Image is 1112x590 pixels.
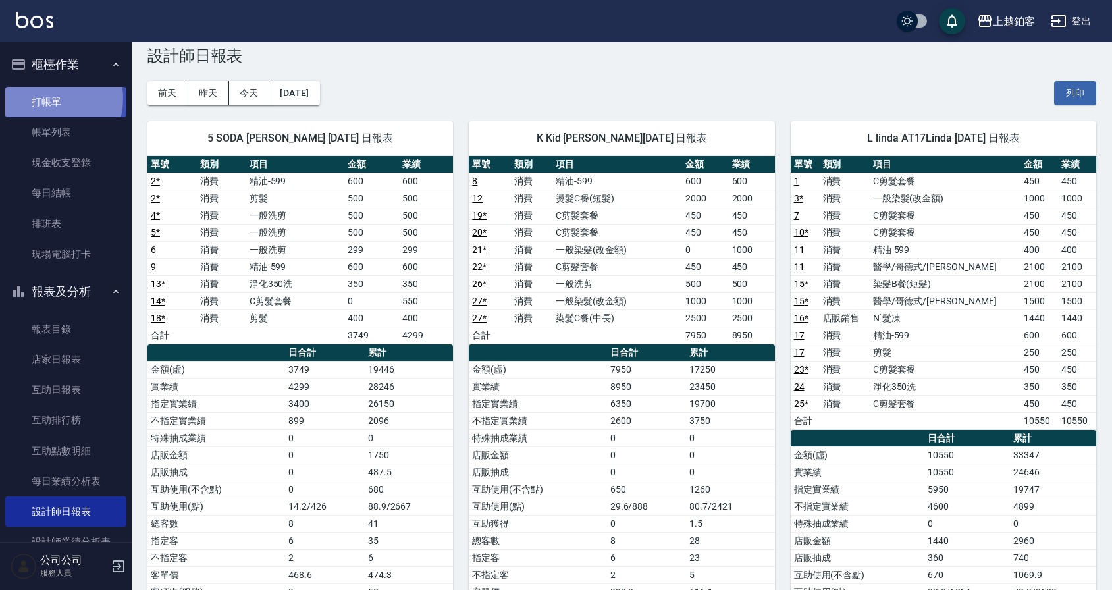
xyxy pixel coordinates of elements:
td: 450 [1020,224,1059,241]
td: 450 [682,224,728,241]
td: 33347 [1010,446,1096,464]
td: 4299 [399,327,454,344]
td: 1.5 [686,515,775,532]
button: 報表及分析 [5,275,126,309]
th: 類別 [820,156,870,173]
td: 650 [607,481,686,498]
a: 設計師業績分析表 [5,527,126,557]
td: 600 [682,173,728,190]
td: 7950 [607,361,686,378]
td: 店販金額 [791,532,924,549]
td: 消費 [511,224,553,241]
td: N˙髮凍 [870,309,1020,327]
td: 指定客 [147,532,285,549]
td: 0 [686,446,775,464]
td: 450 [729,207,775,224]
td: 6 [607,549,686,566]
a: 現金收支登錄 [5,147,126,178]
td: 4899 [1010,498,1096,515]
th: 金額 [682,156,728,173]
td: C剪髮套餐 [552,258,682,275]
td: 消費 [820,292,870,309]
td: 3400 [285,395,364,412]
td: 消費 [511,309,553,327]
td: 10550 [924,464,1011,481]
td: 不指定客 [147,549,285,566]
td: 2000 [729,190,775,207]
td: 2 [285,549,364,566]
a: 8 [472,176,477,186]
td: 299 [399,241,454,258]
td: 600 [399,258,454,275]
td: 500 [344,207,399,224]
th: 單號 [147,156,197,173]
td: 450 [729,258,775,275]
td: 8 [607,532,686,549]
a: 每日結帳 [5,178,126,208]
td: 8950 [729,327,775,344]
td: 0 [344,292,399,309]
a: 設計師日報表 [5,496,126,527]
td: C剪髮套餐 [870,207,1020,224]
span: L linda AT17Linda [DATE] 日報表 [807,132,1080,145]
td: 消費 [511,207,553,224]
td: 1440 [1058,309,1096,327]
td: 28 [686,532,775,549]
a: 互助排行榜 [5,405,126,435]
td: 淨化350洗 [246,275,344,292]
td: 特殊抽成業績 [147,429,285,446]
td: 450 [682,207,728,224]
td: 1000 [682,292,728,309]
table: a dense table [469,156,774,344]
td: 500 [729,275,775,292]
td: 28246 [365,378,454,395]
a: 每日業績分析表 [5,466,126,496]
td: 500 [344,224,399,241]
td: C剪髮套餐 [870,173,1020,190]
td: 不指定實業績 [469,412,606,429]
h5: 公司公司 [40,554,107,567]
td: 消費 [197,207,246,224]
td: 88.9/2667 [365,498,454,515]
td: 1500 [1058,292,1096,309]
td: 450 [682,258,728,275]
td: 2096 [365,412,454,429]
td: 互助使用(點) [147,498,285,515]
td: 450 [1020,207,1059,224]
td: 合計 [791,412,820,429]
td: 剪髮 [246,190,344,207]
td: 消費 [511,292,553,309]
button: 櫃檯作業 [5,47,126,82]
td: 0 [686,429,775,446]
td: 消費 [511,258,553,275]
td: 1500 [1020,292,1059,309]
td: 剪髮 [870,344,1020,361]
td: 消費 [820,275,870,292]
td: C剪髮套餐 [246,292,344,309]
th: 累計 [1010,430,1096,447]
a: 帳單列表 [5,117,126,147]
td: 互助使用(不含點) [147,481,285,498]
td: 2500 [682,309,728,327]
td: 精油-599 [246,173,344,190]
td: 450 [1058,207,1096,224]
td: 8 [285,515,364,532]
td: 450 [1020,395,1059,412]
span: 5 SODA [PERSON_NAME] [DATE] 日報表 [163,132,437,145]
td: 指定實業績 [147,395,285,412]
td: 2600 [607,412,686,429]
td: 1000 [1020,190,1059,207]
td: 互助使用(不含點) [469,481,606,498]
a: 排班表 [5,209,126,239]
td: 3749 [344,327,399,344]
button: save [939,8,965,34]
td: 19700 [686,395,775,412]
td: 指定實業績 [469,395,606,412]
td: 2000 [682,190,728,207]
td: 精油-599 [870,327,1020,344]
th: 業績 [1058,156,1096,173]
td: 0 [285,481,364,498]
td: 燙髮C餐(短髮) [552,190,682,207]
td: 金額(虛) [469,361,606,378]
a: 報表目錄 [5,314,126,344]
